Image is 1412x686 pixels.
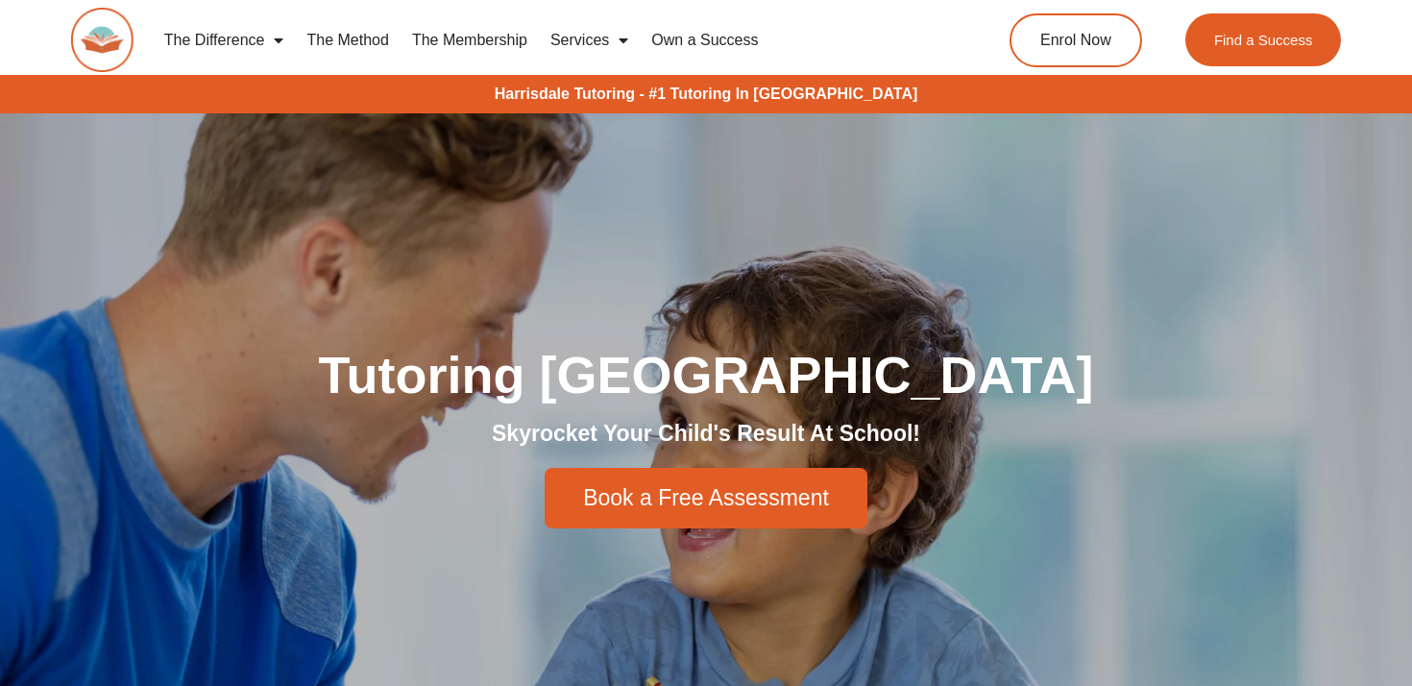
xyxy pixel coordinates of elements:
[401,18,539,62] a: The Membership
[1040,33,1111,48] span: Enrol Now
[640,18,769,62] a: Own a Success
[295,18,400,62] a: The Method
[583,487,829,509] span: Book a Free Assessment
[153,18,296,62] a: The Difference
[1185,13,1342,66] a: Find a Success
[168,349,1244,401] h1: Tutoring [GEOGRAPHIC_DATA]
[545,468,867,528] a: Book a Free Assessment
[1010,13,1142,67] a: Enrol Now
[153,18,937,62] nav: Menu
[1214,33,1313,47] span: Find a Success
[539,18,640,62] a: Services
[168,420,1244,449] h2: Skyrocket Your Child's Result At School!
